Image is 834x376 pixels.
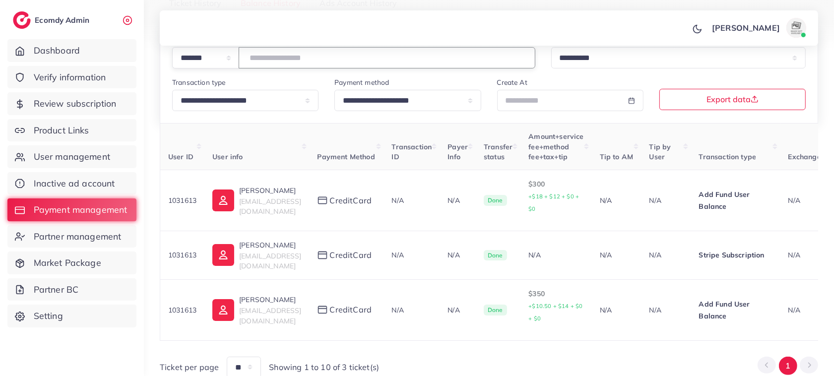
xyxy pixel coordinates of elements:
[484,305,507,315] span: Done
[600,304,634,316] p: N/A
[168,152,193,161] span: User ID
[448,304,468,316] p: N/A
[786,18,806,38] img: avatar
[239,294,301,306] p: [PERSON_NAME]
[392,196,404,205] span: N/A
[392,142,432,161] span: Transaction ID
[318,152,375,161] span: Payment Method
[318,251,327,259] img: payment
[330,195,372,206] span: creditCard
[528,303,582,322] small: +$10.50 + $14 + $0 + $0
[649,249,683,261] p: N/A
[7,251,136,274] a: Market Package
[528,288,583,324] p: $350
[600,152,633,161] span: Tip to AM
[239,306,301,325] span: [EMAIL_ADDRESS][DOMAIN_NAME]
[239,185,301,196] p: [PERSON_NAME]
[7,119,136,142] a: Product Links
[699,249,772,261] p: Stripe Subscription
[334,77,389,87] label: Payment method
[649,304,683,316] p: N/A
[712,22,780,34] p: [PERSON_NAME]
[600,194,634,206] p: N/A
[330,304,372,315] span: creditCard
[699,152,757,161] span: Transaction type
[34,124,89,137] span: Product Links
[7,145,136,168] a: User management
[649,194,683,206] p: N/A
[448,249,468,261] p: N/A
[649,142,671,161] span: Tip by User
[788,152,821,161] span: Exchange
[528,132,583,161] span: Amount+service fee+method fee+tax+tip
[484,142,513,161] span: Transfer status
[212,152,243,161] span: User info
[706,95,759,103] span: Export data
[34,310,63,322] span: Setting
[34,283,79,296] span: Partner BC
[699,298,772,322] p: Add Fund User Balance
[7,225,136,248] a: Partner management
[758,357,818,375] ul: Pagination
[7,305,136,327] a: Setting
[168,249,196,261] p: 1031613
[34,150,110,163] span: User management
[239,197,301,216] span: [EMAIL_ADDRESS][DOMAIN_NAME]
[706,18,810,38] a: [PERSON_NAME]avatar
[484,195,507,206] span: Done
[34,44,80,57] span: Dashboard
[497,77,527,87] label: Create At
[34,97,117,110] span: Review subscription
[699,188,772,212] p: Add Fund User Balance
[34,256,101,269] span: Market Package
[172,77,226,87] label: Transaction type
[448,194,468,206] p: N/A
[35,15,92,25] h2: Ecomdy Admin
[788,196,800,205] span: N/A
[34,177,115,190] span: Inactive ad account
[528,178,583,215] p: $300
[7,39,136,62] a: Dashboard
[330,250,372,261] span: creditCard
[600,249,634,261] p: N/A
[269,362,379,373] span: Showing 1 to 10 of 3 ticket(s)
[212,189,234,211] img: ic-user-info.36bf1079.svg
[212,244,234,266] img: ic-user-info.36bf1079.svg
[168,304,196,316] p: 1031613
[160,362,219,373] span: Ticket per page
[212,299,234,321] img: ic-user-info.36bf1079.svg
[239,239,301,251] p: [PERSON_NAME]
[788,306,800,314] span: N/A
[7,278,136,301] a: Partner BC
[168,194,196,206] p: 1031613
[392,306,404,314] span: N/A
[659,89,806,110] button: Export data
[779,357,797,375] button: Go to page 1
[392,251,404,259] span: N/A
[528,193,579,212] small: +$18 + $12 + $0 + $0
[13,11,31,29] img: logo
[484,250,507,261] span: Done
[788,251,800,259] span: N/A
[7,172,136,195] a: Inactive ad account
[7,198,136,221] a: Payment management
[34,230,122,243] span: Partner management
[34,71,106,84] span: Verify information
[13,11,92,29] a: logoEcomdy Admin
[528,250,583,260] div: N/A
[7,92,136,115] a: Review subscription
[34,203,128,216] span: Payment management
[318,306,327,314] img: payment
[7,66,136,89] a: Verify information
[239,251,301,270] span: [EMAIL_ADDRESS][DOMAIN_NAME]
[448,142,468,161] span: Payer Info
[318,196,327,205] img: payment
